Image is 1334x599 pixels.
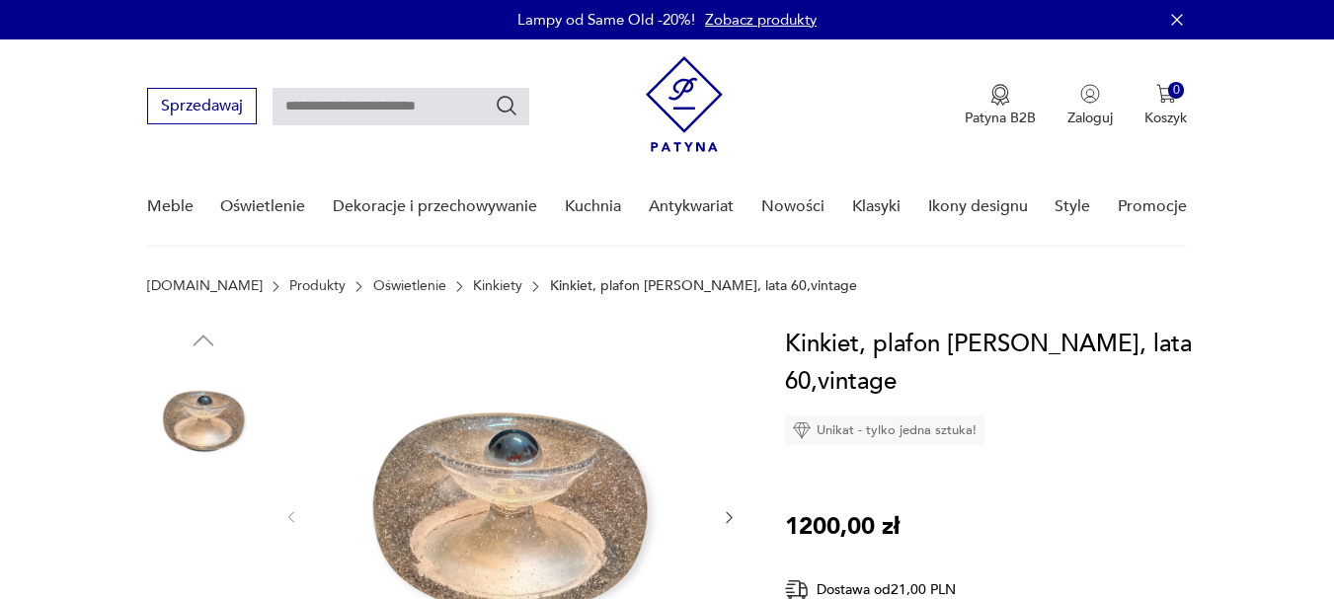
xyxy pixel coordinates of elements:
a: Ikony designu [928,169,1028,245]
a: Kuchnia [565,169,621,245]
img: Zdjęcie produktu Kinkiet, plafon Doria Leuchten, lata 60,vintage [147,365,260,478]
img: Patyna - sklep z meblami i dekoracjami vintage [646,56,723,152]
a: Ikona medaluPatyna B2B [965,84,1036,127]
a: Meble [147,169,194,245]
a: Sprzedawaj [147,101,257,114]
a: Produkty [289,278,346,294]
div: Unikat - tylko jedna sztuka! [785,415,984,445]
a: Oświetlenie [220,169,305,245]
img: Ikonka użytkownika [1080,84,1100,104]
a: Zobacz produkty [705,10,817,30]
a: [DOMAIN_NAME] [147,278,263,294]
h1: Kinkiet, plafon [PERSON_NAME], lata 60,vintage [785,326,1202,401]
p: Patyna B2B [965,109,1036,127]
a: Style [1055,169,1090,245]
button: Patyna B2B [965,84,1036,127]
p: Kinkiet, plafon [PERSON_NAME], lata 60,vintage [550,278,857,294]
a: Antykwariat [649,169,734,245]
div: 0 [1168,82,1185,99]
button: Sprzedawaj [147,88,257,124]
img: Ikona koszyka [1156,84,1176,104]
button: Szukaj [495,94,518,117]
a: Oświetlenie [373,278,446,294]
p: Zaloguj [1067,109,1113,127]
p: Koszyk [1144,109,1187,127]
a: Klasyki [852,169,901,245]
p: 1200,00 zł [785,508,900,546]
a: Promocje [1118,169,1187,245]
a: Nowości [761,169,824,245]
button: 0Koszyk [1144,84,1187,127]
img: Ikona diamentu [793,421,811,439]
p: Lampy od Same Old -20%! [517,10,695,30]
a: Dekoracje i przechowywanie [333,169,537,245]
a: Kinkiety [473,278,522,294]
button: Zaloguj [1067,84,1113,127]
img: Ikona medalu [990,84,1010,106]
